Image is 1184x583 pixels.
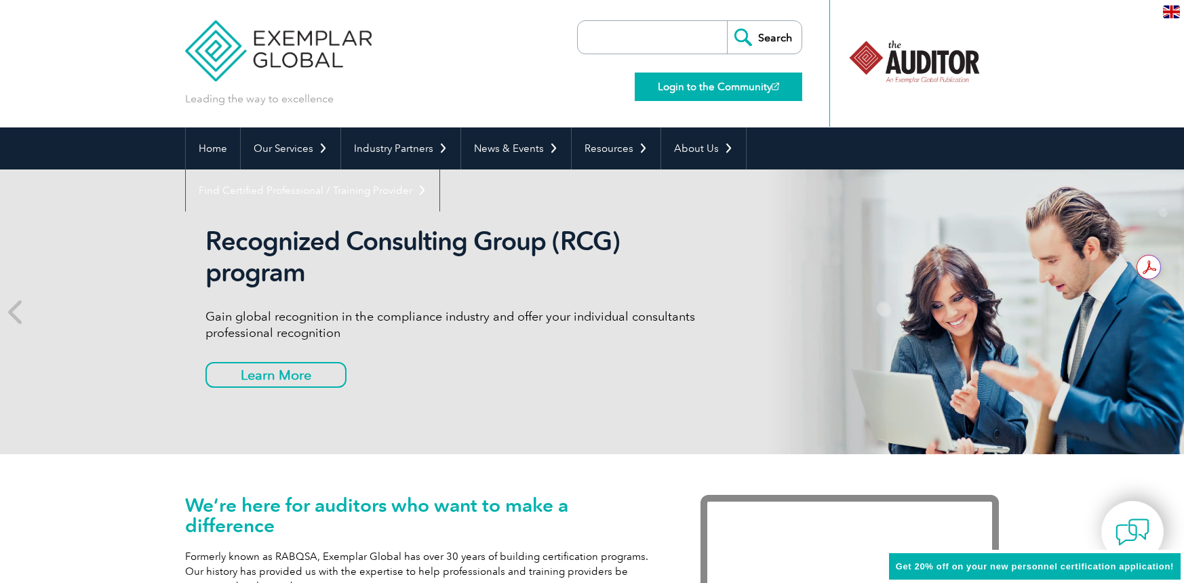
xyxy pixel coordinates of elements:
h1: We’re here for auditors who want to make a difference [185,495,660,536]
a: About Us [661,127,746,169]
p: Leading the way to excellence [185,92,334,106]
a: Home [186,127,240,169]
p: Gain global recognition in the compliance industry and offer your individual consultants professi... [205,308,714,341]
img: en [1163,5,1180,18]
h2: Recognized Consulting Group (RCG) program [205,226,714,288]
a: News & Events [461,127,571,169]
img: open_square.png [772,83,779,90]
input: Search [727,21,802,54]
span: Get 20% off on your new personnel certification application! [896,561,1174,571]
a: Our Services [241,127,340,169]
a: Industry Partners [341,127,460,169]
a: Learn More [205,362,347,388]
a: Login to the Community [635,73,802,101]
img: contact-chat.png [1116,515,1149,549]
a: Resources [572,127,660,169]
a: Find Certified Professional / Training Provider [186,169,439,212]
